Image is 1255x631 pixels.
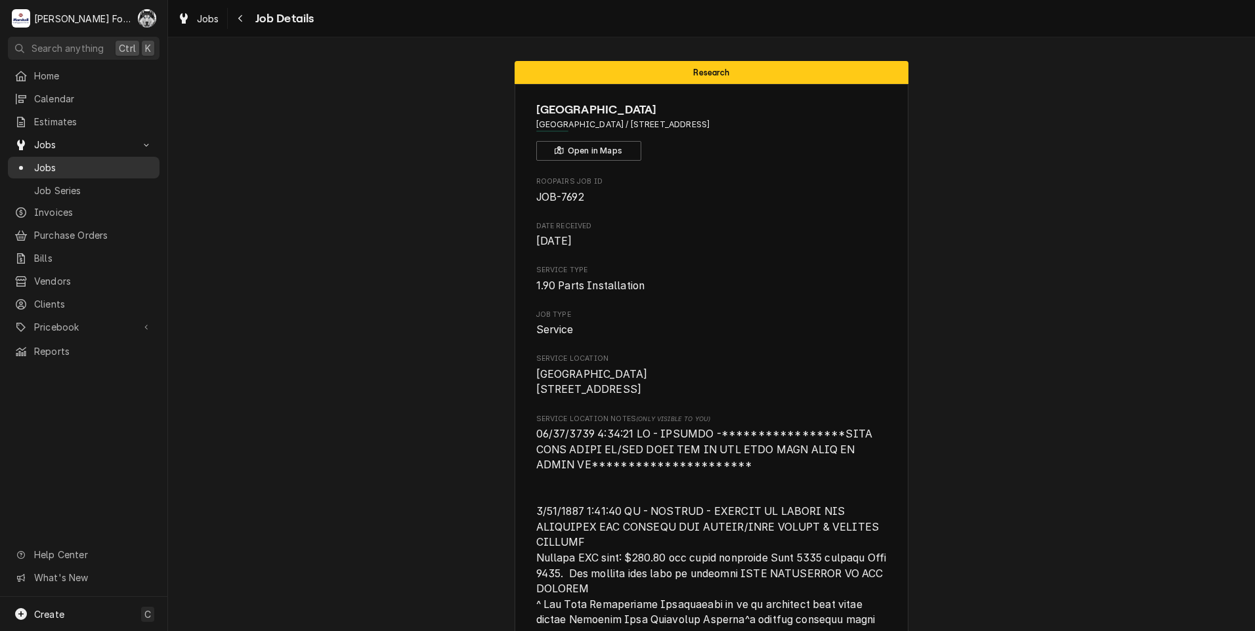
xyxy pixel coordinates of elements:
span: Address [536,119,887,131]
span: Ctrl [119,41,136,55]
span: Search anything [32,41,104,55]
span: Bills [34,251,153,265]
div: C( [138,9,156,28]
span: Calendar [34,92,153,106]
span: Clients [34,297,153,311]
span: Vendors [34,274,153,288]
span: Pricebook [34,320,133,334]
div: Marshall Food Equipment Service's Avatar [12,9,30,28]
span: [GEOGRAPHIC_DATA] [STREET_ADDRESS] [536,368,648,396]
span: Create [34,609,64,620]
span: Roopairs Job ID [536,176,887,187]
span: Service [536,323,574,336]
a: Invoices [8,201,160,223]
a: Estimates [8,111,160,132]
a: Bills [8,247,160,269]
span: (Only Visible to You) [636,415,710,422]
span: Estimates [34,115,153,129]
div: M [12,9,30,28]
button: Navigate back [230,8,251,29]
span: 1.90 Parts Installation [536,279,645,292]
div: [PERSON_NAME] Food Equipment Service [34,12,131,26]
span: Service Location Notes [536,414,887,424]
span: K [145,41,151,55]
span: Date Received [536,221,887,232]
div: Roopairs Job ID [536,176,887,205]
a: Purchase Orders [8,224,160,246]
span: Jobs [34,138,133,152]
a: Go to Jobs [8,134,160,155]
div: Status [515,61,908,84]
span: Reports [34,344,153,358]
a: Vendors [8,270,160,292]
span: Name [536,101,887,119]
div: Job Type [536,310,887,338]
div: Service Location [536,354,887,397]
span: [DATE] [536,235,572,247]
a: Go to What's New [8,567,160,588]
span: Help Center [34,548,152,561]
a: Home [8,65,160,87]
span: Job Type [536,310,887,320]
span: Jobs [34,161,153,174]
a: Jobs [172,8,224,30]
a: Go to Pricebook [8,316,160,338]
button: Search anythingCtrlK [8,37,160,60]
span: Job Type [536,322,887,338]
span: JOB-7692 [536,191,584,203]
a: Reports [8,340,160,362]
span: What's New [34,571,152,584]
span: Research [693,68,729,77]
span: Roopairs Job ID [536,190,887,205]
span: Job Series [34,184,153,197]
span: Jobs [197,12,219,26]
div: Chris Murphy (103)'s Avatar [138,9,156,28]
span: Service Type [536,265,887,275]
span: Job Details [251,10,314,28]
span: Invoices [34,205,153,219]
a: Go to Help Center [8,544,160,565]
a: Jobs [8,157,160,178]
span: Date Received [536,234,887,249]
span: Service Location [536,367,887,397]
span: Purchase Orders [34,228,153,242]
a: Calendar [8,88,160,110]
div: Service Type [536,265,887,293]
div: Client Information [536,101,887,161]
span: Service Location [536,354,887,364]
a: Job Series [8,180,160,201]
span: C [144,607,151,621]
span: Home [34,69,153,83]
button: Open in Maps [536,141,641,161]
a: Clients [8,293,160,315]
span: Service Type [536,278,887,294]
div: Date Received [536,221,887,249]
